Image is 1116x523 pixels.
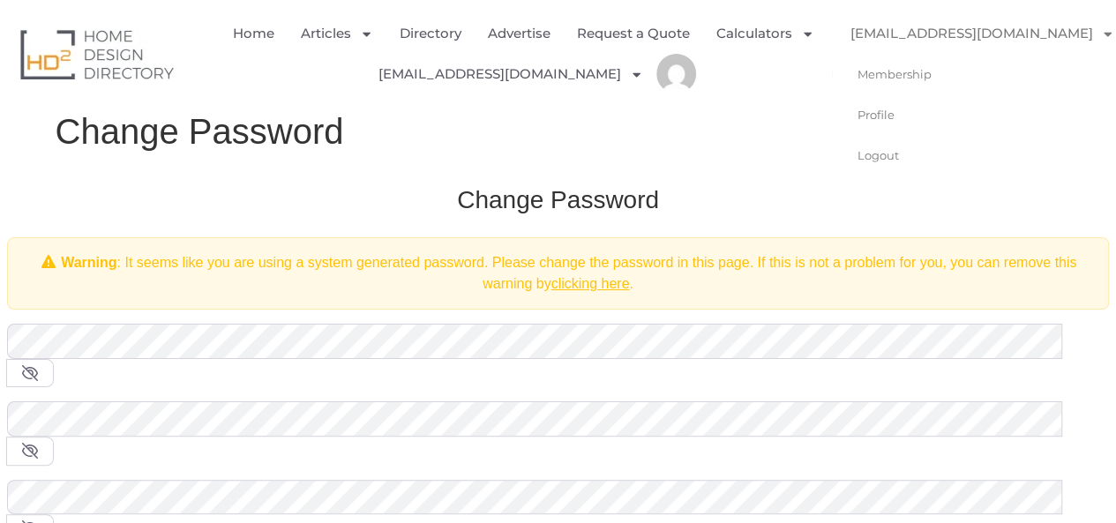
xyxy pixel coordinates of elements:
[551,276,629,291] a: clicking here
[301,13,373,54] a: Articles
[228,13,833,94] nav: Menu
[832,54,948,176] ul: [EMAIL_ADDRESS][DOMAIN_NAME]
[400,13,461,54] a: Directory
[832,13,1102,93] nav: Menu
[716,13,814,54] a: Calculators
[61,255,116,270] strong: Warning
[7,184,1109,216] h3: Change Password
[7,237,1109,310] div: : It seems like you are using a system generated password. Please change the password in this pag...
[56,110,1061,153] h1: Change Password
[378,54,643,94] a: [EMAIL_ADDRESS][DOMAIN_NAME]
[656,54,696,93] img: Trident Glass Services
[832,54,948,94] a: Membership
[488,13,551,54] a: Advertise
[832,135,948,176] a: Logout
[233,13,274,54] a: Home
[832,94,948,135] a: Profile
[577,13,690,54] a: Request a Quote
